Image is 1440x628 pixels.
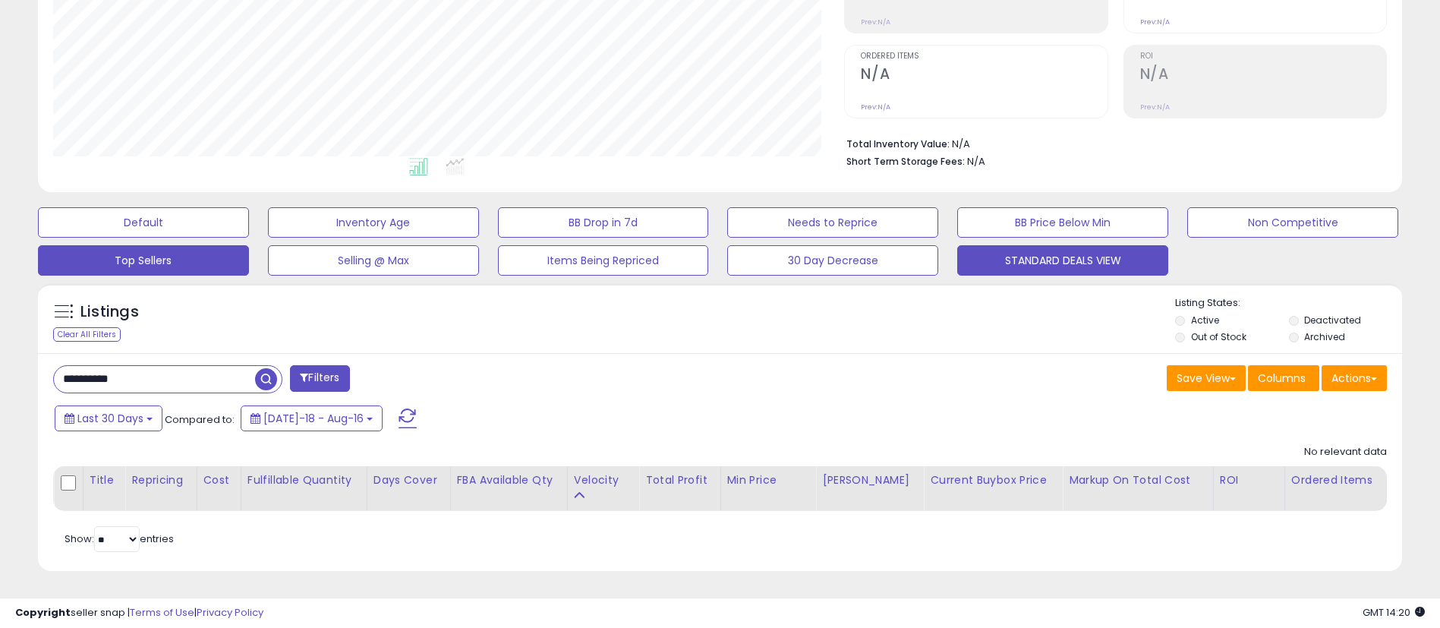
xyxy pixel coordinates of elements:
div: Cost [203,472,235,488]
div: FBA Available Qty [457,472,561,488]
a: Privacy Policy [197,605,263,620]
div: Markup on Total Cost [1069,472,1207,488]
div: Fulfillable Quantity [247,472,361,488]
div: Total Profit [645,472,714,488]
div: Min Price [727,472,810,488]
button: BB Drop in 7d [498,207,709,238]
span: Last 30 Days [77,411,143,426]
span: Ordered Items [861,52,1107,61]
span: Show: entries [65,532,174,546]
small: Prev: N/A [1140,17,1170,27]
button: BB Price Below Min [957,207,1168,238]
div: seller snap | | [15,606,263,620]
h2: N/A [861,65,1107,86]
button: [DATE]-18 - Aug-16 [241,406,383,431]
th: The percentage added to the cost of goods (COGS) that forms the calculator for Min & Max prices. [1063,466,1214,511]
button: Items Being Repriced [498,245,709,276]
button: Save View [1167,365,1246,391]
div: Days Cover [373,472,444,488]
small: Prev: N/A [861,17,890,27]
h2: N/A [1140,65,1386,86]
b: Short Term Storage Fees: [846,155,965,168]
button: Last 30 Days [55,406,162,431]
p: Listing States: [1175,296,1402,311]
span: N/A [967,154,985,169]
button: Needs to Reprice [727,207,938,238]
a: Terms of Use [130,605,194,620]
span: [DATE]-18 - Aug-16 [263,411,364,426]
b: Total Inventory Value: [846,137,950,150]
button: Actions [1322,365,1387,391]
div: Repricing [131,472,190,488]
button: 30 Day Decrease [727,245,938,276]
strong: Copyright [15,605,71,620]
div: Ordered Items [1291,472,1380,488]
div: No relevant data [1304,445,1387,459]
div: Title [90,472,119,488]
button: Selling @ Max [268,245,479,276]
div: Current Buybox Price [930,472,1056,488]
label: Deactivated [1304,314,1361,327]
button: Inventory Age [268,207,479,238]
small: Prev: N/A [861,103,890,112]
span: 2025-09-16 14:20 GMT [1363,605,1425,620]
button: Columns [1248,365,1319,391]
label: Active [1191,314,1219,327]
button: Top Sellers [38,245,249,276]
button: Filters [290,365,349,392]
label: Out of Stock [1191,330,1246,343]
div: ROI [1220,472,1278,488]
button: Default [38,207,249,238]
h5: Listings [80,301,139,323]
span: Columns [1258,371,1306,386]
span: ROI [1140,52,1386,61]
small: Prev: N/A [1140,103,1170,112]
div: Clear All Filters [53,327,121,342]
button: STANDARD DEALS VIEW [957,245,1168,276]
div: Velocity [574,472,632,488]
label: Archived [1304,330,1345,343]
div: [PERSON_NAME] [822,472,917,488]
span: Compared to: [165,412,235,427]
li: N/A [846,134,1375,152]
button: Non Competitive [1187,207,1398,238]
